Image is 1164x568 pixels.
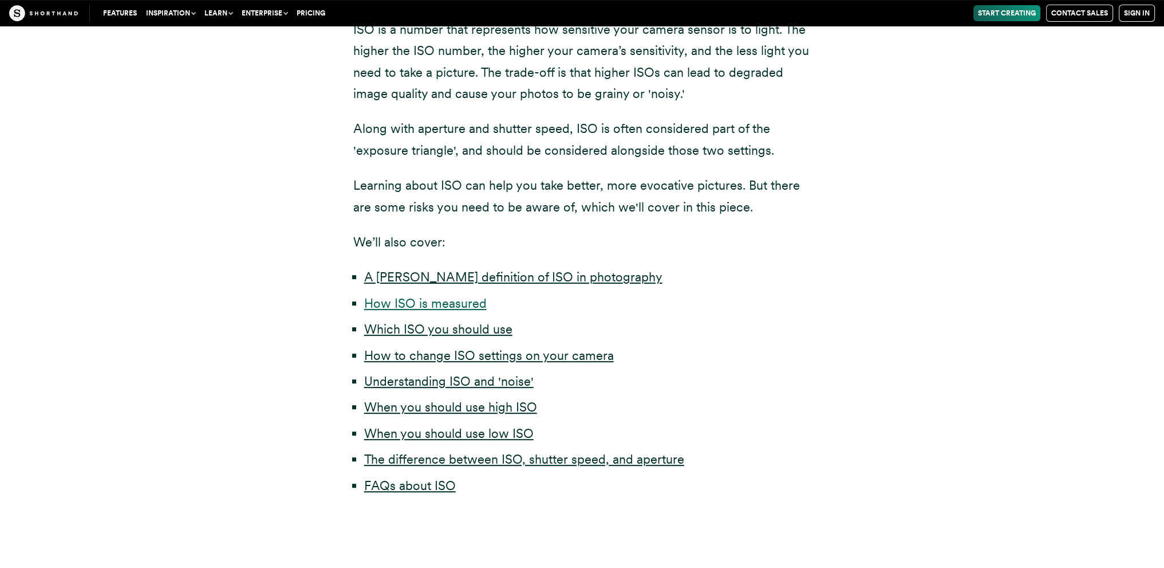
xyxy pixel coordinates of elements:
[1119,5,1155,22] a: Sign in
[237,5,292,21] button: Enterprise
[1046,5,1113,22] a: Contact Sales
[364,399,537,414] a: When you should use high ISO
[353,175,811,218] p: Learning about ISO can help you take better, more evocative pictures. But there are some risks yo...
[364,426,534,441] a: When you should use low ISO
[98,5,141,21] a: Features
[9,5,78,21] img: The Craft
[200,5,237,21] button: Learn
[364,322,512,336] a: Which ISO you should use
[353,19,811,105] p: ISO is a number that represents how sensitive your camera sensor is to light. The higher the ISO ...
[364,296,487,311] a: How ISO is measured
[973,5,1040,21] a: Start Creating
[364,348,614,363] a: How to change ISO settings on your camera
[141,5,200,21] button: Inspiration
[353,118,811,161] p: Along with aperture and shutter speed, ISO is often considered part of the 'exposure triangle', a...
[292,5,330,21] a: Pricing
[364,478,456,493] a: FAQs about ISO
[364,452,684,467] a: The difference between ISO, shutter speed, and aperture
[353,232,811,253] p: We’ll also cover:
[364,374,534,389] a: Understanding ISO and 'noise'
[364,269,662,284] a: A [PERSON_NAME] definition of ISO in photography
